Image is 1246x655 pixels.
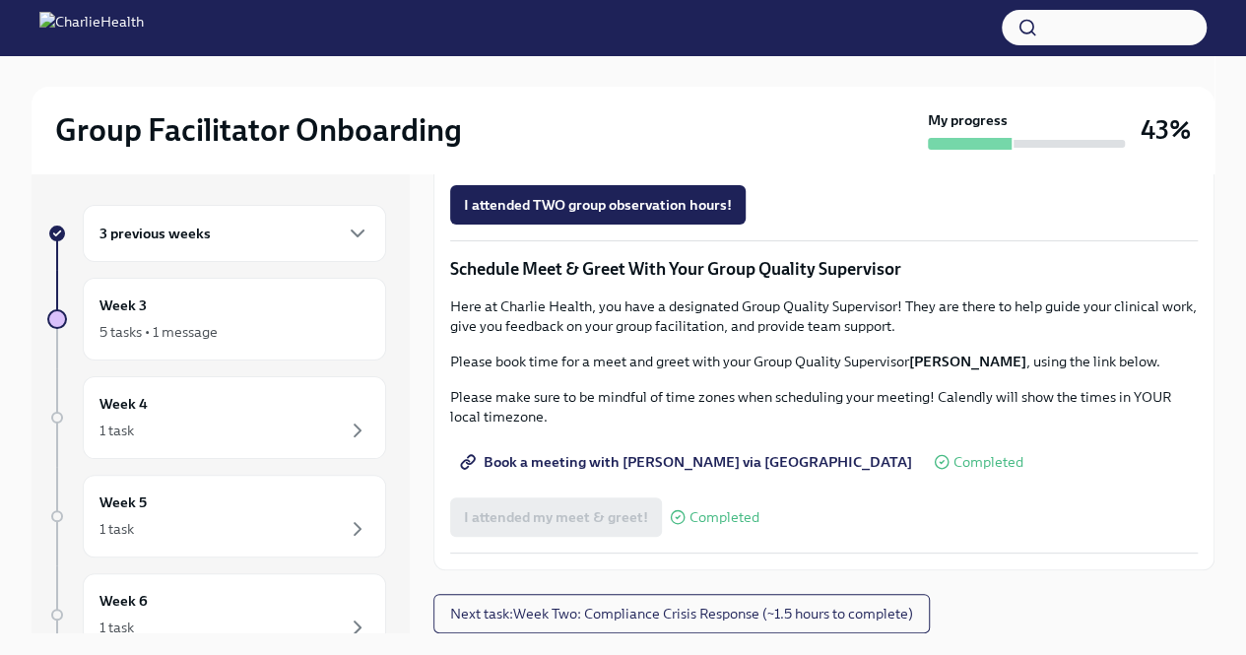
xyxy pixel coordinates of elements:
h2: Group Facilitator Onboarding [55,110,462,150]
div: 1 task [99,618,134,637]
span: Completed [953,455,1023,470]
h6: Week 5 [99,491,147,513]
h6: Week 6 [99,590,148,612]
h6: Week 4 [99,393,148,415]
span: Next task : Week Two: Compliance Crisis Response (~1.5 hours to complete) [450,604,913,623]
h6: 3 previous weeks [99,223,211,244]
p: Schedule Meet & Greet With Your Group Quality Supervisor [450,257,1198,281]
a: Week 51 task [47,475,386,557]
span: Book a meeting with [PERSON_NAME] via [GEOGRAPHIC_DATA] [464,452,912,472]
a: Book a meeting with [PERSON_NAME] via [GEOGRAPHIC_DATA] [450,442,926,482]
div: 1 task [99,519,134,539]
h3: 43% [1141,112,1191,148]
span: I attended TWO group observation hours! [464,195,732,215]
strong: [PERSON_NAME] [909,353,1026,370]
h6: Week 3 [99,295,147,316]
a: Week 41 task [47,376,386,459]
a: Week 35 tasks • 1 message [47,278,386,360]
div: 5 tasks • 1 message [99,322,218,342]
img: CharlieHealth [39,12,144,43]
p: Please make sure to be mindful of time zones when scheduling your meeting! Calendly will show the... [450,387,1198,426]
p: Here at Charlie Health, you have a designated Group Quality Supervisor! They are there to help gu... [450,296,1198,336]
button: I attended TWO group observation hours! [450,185,746,225]
div: 3 previous weeks [83,205,386,262]
div: 1 task [99,421,134,440]
strong: My progress [928,110,1008,130]
button: Next task:Week Two: Compliance Crisis Response (~1.5 hours to complete) [433,594,930,633]
p: Please book time for a meet and greet with your Group Quality Supervisor , using the link below. [450,352,1198,371]
span: Completed [689,510,759,525]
